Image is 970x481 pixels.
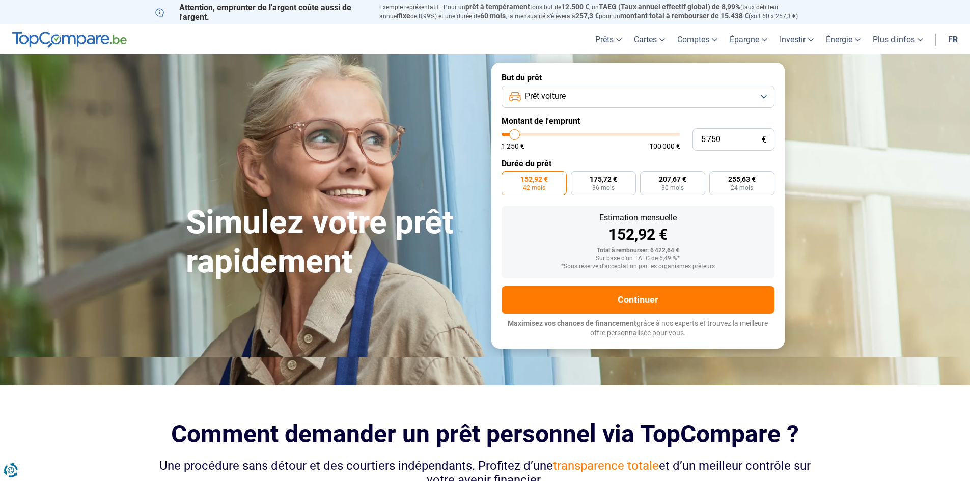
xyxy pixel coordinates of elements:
p: grâce à nos experts et trouvez la meilleure offre personnalisée pour vous. [502,319,774,338]
a: Investir [773,24,820,54]
label: Durée du prêt [502,159,774,168]
span: 36 mois [592,185,615,191]
span: 12.500 € [561,3,589,11]
span: 255,63 € [728,176,756,183]
label: But du prêt [502,73,774,82]
span: Prêt voiture [525,91,566,102]
a: Épargne [724,24,773,54]
span: 257,3 € [575,12,599,20]
span: 30 mois [661,185,684,191]
div: Sur base d'un TAEG de 6,49 %* [510,255,766,262]
div: *Sous réserve d'acceptation par les organismes prêteurs [510,263,766,270]
div: Estimation mensuelle [510,214,766,222]
p: Attention, emprunter de l'argent coûte aussi de l'argent. [155,3,367,22]
a: fr [942,24,964,54]
span: 24 mois [731,185,753,191]
span: 100 000 € [649,143,680,150]
a: Plus d'infos [867,24,929,54]
a: Prêts [589,24,628,54]
span: Maximisez vos chances de financement [508,319,636,327]
span: transparence totale [553,459,659,473]
div: 152,92 € [510,227,766,242]
a: Énergie [820,24,867,54]
button: Continuer [502,286,774,314]
span: fixe [398,12,410,20]
img: TopCompare [12,32,127,48]
span: montant total à rembourser de 15.438 € [620,12,749,20]
a: Cartes [628,24,671,54]
button: Prêt voiture [502,86,774,108]
p: Exemple représentatif : Pour un tous but de , un (taux débiteur annuel de 8,99%) et une durée de ... [379,3,815,21]
span: € [762,135,766,144]
a: Comptes [671,24,724,54]
span: TAEG (Taux annuel effectif global) de 8,99% [599,3,740,11]
h1: Simulez votre prêt rapidement [186,203,479,281]
span: 152,92 € [520,176,548,183]
div: Total à rembourser: 6 422,64 € [510,247,766,254]
span: 207,67 € [659,176,686,183]
span: 175,72 € [590,176,617,183]
span: prêt à tempérament [465,3,530,11]
span: 60 mois [480,12,506,20]
h2: Comment demander un prêt personnel via TopCompare ? [155,420,815,448]
label: Montant de l'emprunt [502,116,774,126]
span: 1 250 € [502,143,524,150]
span: 42 mois [523,185,545,191]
